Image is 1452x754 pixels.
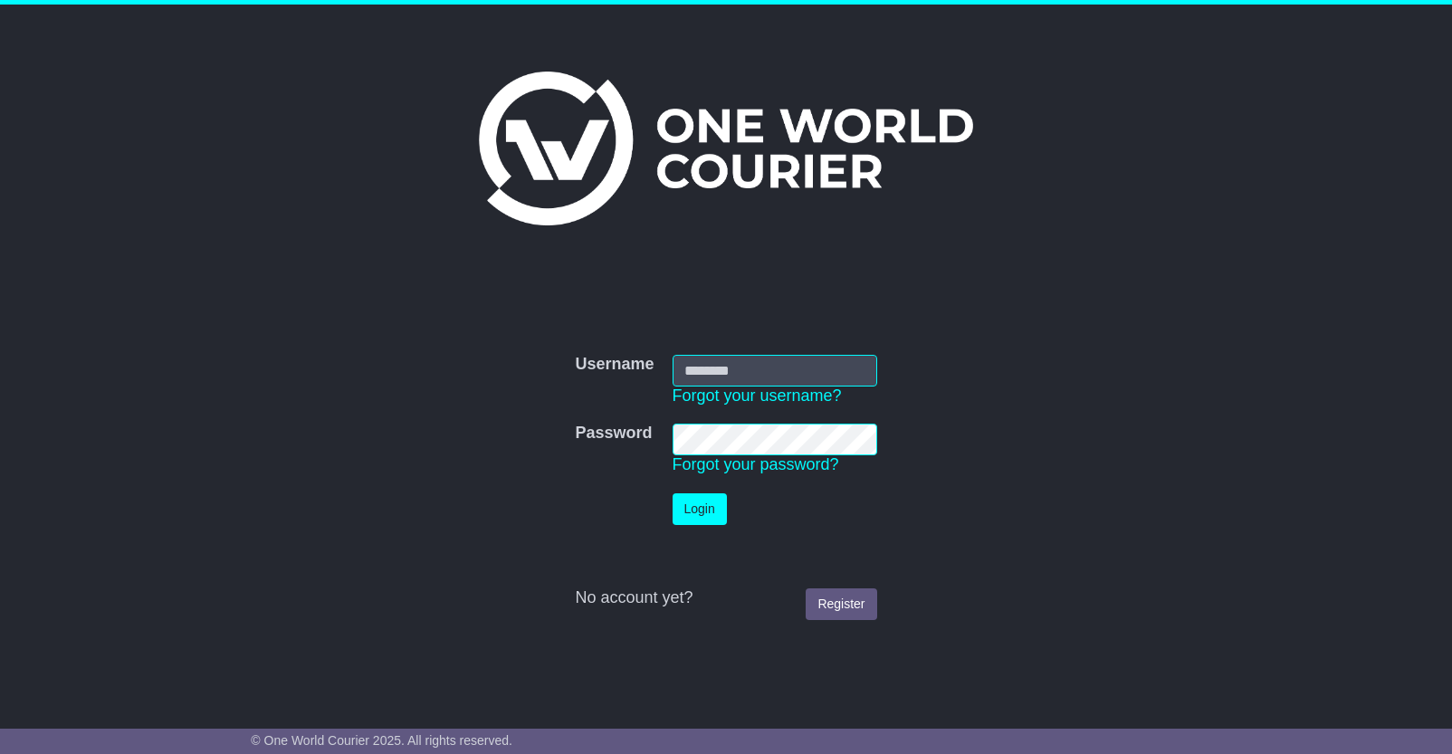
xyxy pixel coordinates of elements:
[575,588,876,608] div: No account yet?
[251,733,512,748] span: © One World Courier 2025. All rights reserved.
[479,72,973,225] img: One World
[575,355,654,375] label: Username
[673,493,727,525] button: Login
[673,455,839,473] a: Forgot your password?
[806,588,876,620] a: Register
[673,387,842,405] a: Forgot your username?
[575,424,652,444] label: Password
